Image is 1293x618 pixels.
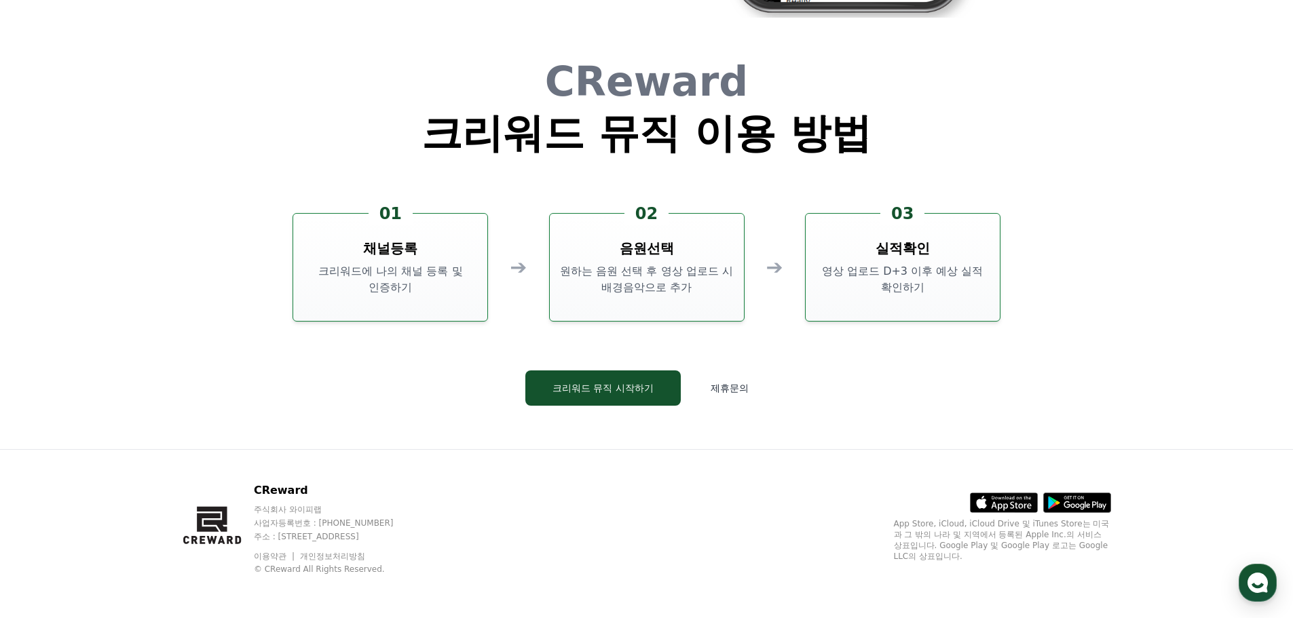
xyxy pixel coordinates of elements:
button: 크리워드 뮤직 시작하기 [525,370,681,406]
span: 대화 [124,451,140,462]
a: 홈 [4,430,90,464]
p: © CReward All Rights Reserved. [254,564,419,575]
div: 03 [880,203,924,225]
div: 02 [624,203,669,225]
h1: CReward [421,61,872,102]
p: 크리워드에 나의 채널 등록 및 인증하기 [299,263,482,296]
p: CReward [254,482,419,499]
div: 01 [369,203,413,225]
p: 주소 : [STREET_ADDRESS] [254,531,419,542]
a: 개인정보처리방침 [300,552,365,561]
span: 홈 [43,450,51,461]
button: 제휴문의 [692,370,768,406]
a: 설정 [175,430,261,464]
p: 영상 업로드 D+3 이후 예상 실적 확인하기 [811,263,994,296]
a: 이용약관 [254,552,297,561]
h3: 음원선택 [620,239,674,258]
p: 사업자등록번호 : [PHONE_NUMBER] [254,518,419,528]
div: ➔ [766,255,783,279]
h3: 채널등록 [363,239,417,258]
h1: 크리워드 뮤직 이용 방법 [421,113,872,153]
span: 설정 [210,450,226,461]
h3: 실적확인 [876,239,930,258]
p: 주식회사 와이피랩 [254,504,419,515]
a: 대화 [90,430,175,464]
div: ➔ [510,255,527,279]
p: App Store, iCloud, iCloud Drive 및 iTunes Store는 미국과 그 밖의 나라 및 지역에서 등록된 Apple Inc.의 서비스 상표입니다. Goo... [894,518,1111,562]
p: 원하는 음원 선택 후 영상 업로드 시 배경음악으로 추가 [555,263,738,296]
